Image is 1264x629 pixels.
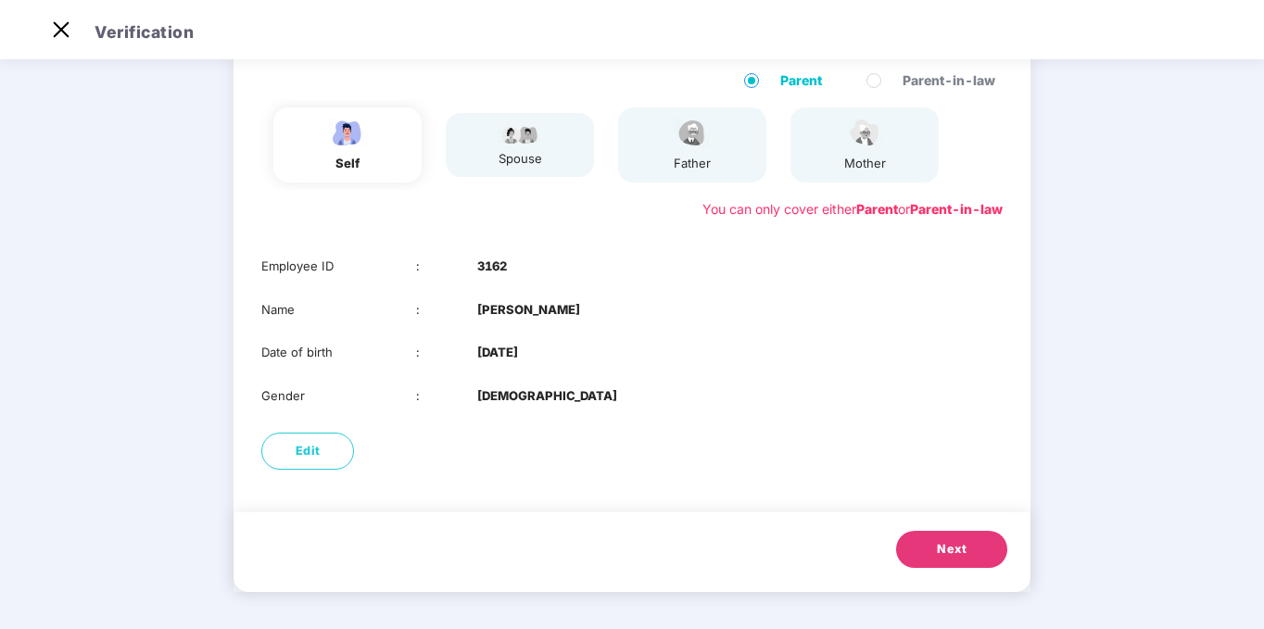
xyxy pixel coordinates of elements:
[896,531,1007,568] button: Next
[669,154,715,173] div: father
[856,201,898,217] b: Parent
[702,199,1003,220] div: You can only cover either or
[261,343,416,362] div: Date of birth
[841,154,888,173] div: mother
[841,117,888,149] img: svg+xml;base64,PHN2ZyB4bWxucz0iaHR0cDovL3d3dy53My5vcmcvMjAwMC9zdmciIHdpZHRoPSI1NCIgaGVpZ2h0PSIzOC...
[497,149,543,169] div: spouse
[497,122,543,145] img: svg+xml;base64,PHN2ZyB4bWxucz0iaHR0cDovL3d3dy53My5vcmcvMjAwMC9zdmciIHdpZHRoPSI5Ny44OTciIGhlaWdodD...
[324,154,371,173] div: self
[477,386,617,406] b: [DEMOGRAPHIC_DATA]
[261,433,354,470] button: Edit
[261,386,416,406] div: Gender
[477,257,507,276] b: 3162
[910,201,1003,217] b: Parent-in-law
[937,540,967,559] span: Next
[895,70,1003,91] span: Parent-in-law
[416,257,478,276] div: :
[261,300,416,320] div: Name
[324,117,371,149] img: svg+xml;base64,PHN2ZyBpZD0iRW1wbG95ZWVfbWFsZSIgeG1sbnM9Imh0dHA6Ly93d3cudzMub3JnLzIwMDAvc3ZnIiB3aW...
[773,70,829,91] span: Parent
[416,343,478,362] div: :
[416,386,478,406] div: :
[261,257,416,276] div: Employee ID
[296,442,321,460] span: Edit
[477,343,518,362] b: [DATE]
[477,300,580,320] b: [PERSON_NAME]
[669,117,715,149] img: svg+xml;base64,PHN2ZyBpZD0iRmF0aGVyX2ljb24iIHhtbG5zPSJodHRwOi8vd3d3LnczLm9yZy8yMDAwL3N2ZyIgeG1sbn...
[416,300,478,320] div: :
